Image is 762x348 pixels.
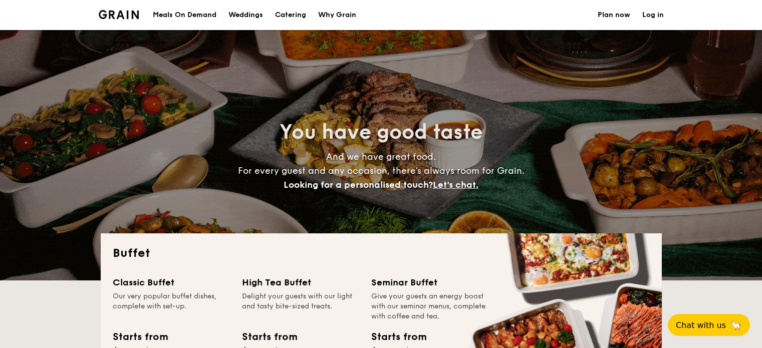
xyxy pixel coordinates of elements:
[280,120,482,144] span: You have good taste
[113,245,650,261] h2: Buffet
[113,291,230,321] div: Our very popular buffet dishes, complete with set-up.
[242,329,297,344] div: Starts from
[668,314,750,336] button: Chat with us🦙
[99,10,139,19] a: Logotype
[113,275,230,289] div: Classic Buffet
[433,179,478,190] span: Let's chat.
[284,179,433,190] span: Looking for a personalised touch?
[371,275,488,289] div: Seminar Buffet
[238,151,525,190] span: And we have great food. For every guest and any occasion, there’s always room for Grain.
[99,10,139,19] img: Grain
[676,320,726,330] span: Chat with us
[242,275,359,289] div: High Tea Buffet
[371,329,426,344] div: Starts from
[730,319,742,331] span: 🦙
[242,291,359,321] div: Delight your guests with our light and tasty bite-sized treats.
[371,291,488,321] div: Give your guests an energy boost with our seminar menus, complete with coffee and tea.
[113,329,167,344] div: Starts from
